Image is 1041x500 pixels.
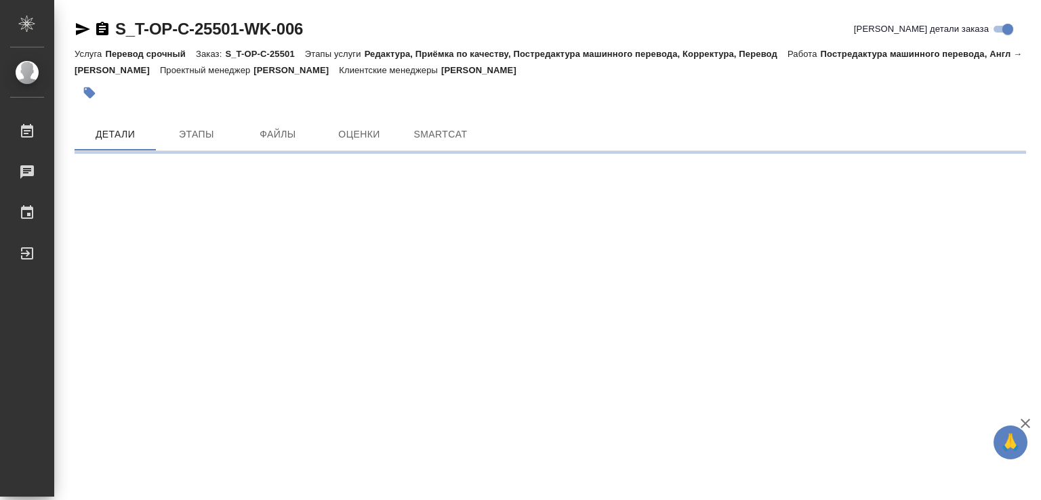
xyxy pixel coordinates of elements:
button: Скопировать ссылку для ЯМессенджера [75,21,91,37]
p: [PERSON_NAME] [441,65,527,75]
p: Редактура, Приёмка по качеству, Постредактура машинного перевода, Корректура, Перевод [365,49,788,59]
button: 🙏 [994,425,1027,459]
button: Скопировать ссылку [94,21,110,37]
span: SmartCat [408,126,473,143]
button: Добавить тэг [75,78,104,108]
p: Работа [788,49,821,59]
span: [PERSON_NAME] детали заказа [854,22,989,36]
p: Заказ: [196,49,225,59]
span: Этапы [164,126,229,143]
a: S_T-OP-C-25501-WK-006 [115,20,303,38]
p: S_T-OP-C-25501 [225,49,304,59]
p: Перевод срочный [105,49,196,59]
span: Оценки [327,126,392,143]
span: Файлы [245,126,310,143]
p: Проектный менеджер [160,65,253,75]
p: [PERSON_NAME] [253,65,339,75]
p: Этапы услуги [305,49,365,59]
span: Детали [83,126,148,143]
p: Услуга [75,49,105,59]
p: Клиентские менеджеры [339,65,441,75]
span: 🙏 [999,428,1022,457]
